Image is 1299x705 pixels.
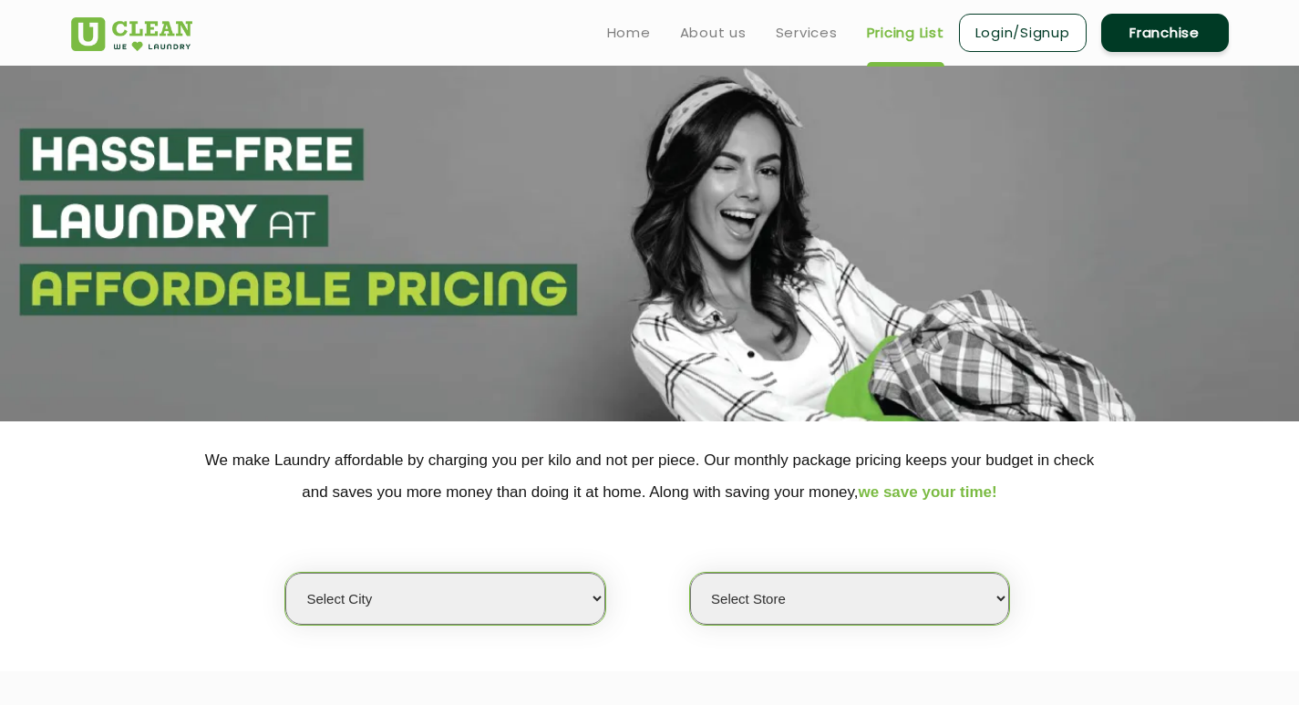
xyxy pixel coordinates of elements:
[71,17,192,51] img: UClean Laundry and Dry Cleaning
[859,483,997,501] span: we save your time!
[867,22,944,44] a: Pricing List
[680,22,747,44] a: About us
[1101,14,1229,52] a: Franchise
[959,14,1087,52] a: Login/Signup
[776,22,838,44] a: Services
[607,22,651,44] a: Home
[71,444,1229,508] p: We make Laundry affordable by charging you per kilo and not per piece. Our monthly package pricin...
